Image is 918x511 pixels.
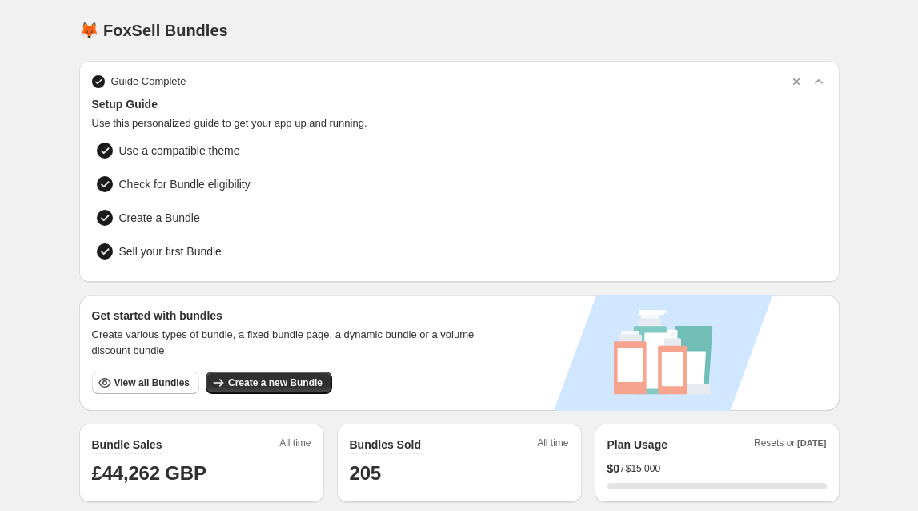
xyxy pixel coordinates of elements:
h1: £44,262 GBP [92,461,311,486]
h1: 205 [350,461,569,486]
span: Check for Bundle eligibility [119,176,251,192]
span: Sell your first Bundle [119,243,222,260]
span: Resets on [754,437,827,454]
span: All time [537,437,568,454]
button: View all Bundles [92,372,199,394]
span: Create a new Bundle [228,376,323,389]
div: / [607,461,827,477]
span: Setup Guide [92,96,827,112]
span: Create a Bundle [119,210,200,226]
span: Guide Complete [111,74,186,90]
button: Create a new Bundle [206,372,332,394]
span: Create various types of bundle, a fixed bundle page, a dynamic bundle or a volume discount bundle [92,327,490,359]
span: View all Bundles [114,376,190,389]
h3: Get started with bundles [92,308,490,324]
h2: Bundle Sales [92,437,162,453]
span: All time [279,437,311,454]
span: Use this personalized guide to get your app up and running. [92,115,827,131]
h2: Bundles Sold [350,437,421,453]
span: Use a compatible theme [119,143,240,159]
h1: 🦊 FoxSell Bundles [79,21,228,40]
span: $15,000 [626,462,660,475]
span: [DATE] [797,438,826,448]
h2: Plan Usage [607,437,667,453]
span: $ 0 [607,461,620,477]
